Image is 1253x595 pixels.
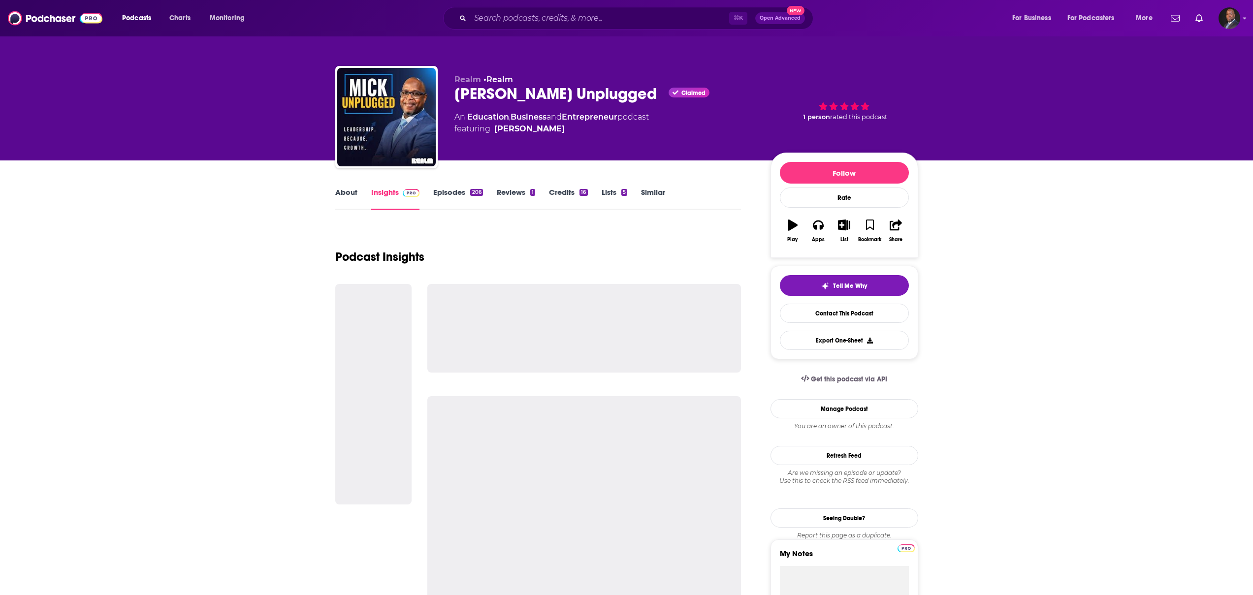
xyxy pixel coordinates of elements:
[858,237,881,243] div: Bookmark
[467,112,509,122] a: Education
[780,162,909,184] button: Follow
[681,91,706,95] span: Claimed
[811,375,887,383] span: Get this podcast via API
[771,469,918,485] div: Are we missing an episode or update? Use this to check the RSS feed immediately.
[840,237,848,243] div: List
[562,112,617,122] a: Entrepreneur
[1219,7,1240,29] span: Logged in as mickeyfluke
[371,188,420,210] a: InsightsPodchaser Pro
[1012,11,1051,25] span: For Business
[494,123,565,135] a: [PERSON_NAME]
[163,10,196,26] a: Charts
[8,9,102,28] img: Podchaser - Follow, Share and Rate Podcasts
[780,188,909,208] div: Rate
[210,11,245,25] span: Monitoring
[1136,11,1153,25] span: More
[803,113,830,121] span: 1 person
[470,189,482,196] div: 206
[771,422,918,430] div: You are an owner of this podcast.
[780,275,909,296] button: tell me why sparkleTell Me Why
[454,123,649,135] span: featuring
[771,446,918,465] button: Refresh Feed
[454,75,481,84] span: Realm
[1167,10,1184,27] a: Show notifications dropdown
[203,10,257,26] button: open menu
[511,112,546,122] a: Business
[641,188,665,210] a: Similar
[793,367,896,391] a: Get this podcast via API
[787,237,798,243] div: Play
[115,10,164,26] button: open menu
[497,188,535,210] a: Reviews1
[821,282,829,290] img: tell me why sparkle
[780,331,909,350] button: Export One-Sheet
[335,250,424,264] h1: Podcast Insights
[621,189,627,196] div: 5
[549,188,587,210] a: Credits16
[780,213,805,249] button: Play
[889,237,902,243] div: Share
[433,188,482,210] a: Episodes206
[771,75,918,136] div: 1 personrated this podcast
[452,7,823,30] div: Search podcasts, credits, & more...
[729,12,747,25] span: ⌘ K
[1067,11,1115,25] span: For Podcasters
[579,189,587,196] div: 16
[833,282,867,290] span: Tell Me Why
[546,112,562,122] span: and
[1005,10,1063,26] button: open menu
[898,544,915,552] img: Podchaser Pro
[122,11,151,25] span: Podcasts
[403,189,420,197] img: Podchaser Pro
[771,399,918,418] a: Manage Podcast
[454,111,649,135] div: An podcast
[805,213,831,249] button: Apps
[780,549,909,566] label: My Notes
[337,68,436,166] img: Mick Unplugged
[760,16,801,21] span: Open Advanced
[812,237,825,243] div: Apps
[169,11,191,25] span: Charts
[780,304,909,323] a: Contact This Podcast
[530,189,535,196] div: 1
[898,543,915,552] a: Pro website
[1219,7,1240,29] img: User Profile
[771,508,918,528] a: Seeing Double?
[787,6,804,15] span: New
[486,75,513,84] a: Realm
[771,532,918,539] div: Report this page as a duplicate.
[830,113,887,121] span: rated this podcast
[1061,10,1129,26] button: open menu
[1129,10,1165,26] button: open menu
[602,188,627,210] a: Lists5
[755,12,805,24] button: Open AdvancedNew
[483,75,513,84] span: •
[883,213,908,249] button: Share
[831,213,857,249] button: List
[335,188,357,210] a: About
[857,213,883,249] button: Bookmark
[1191,10,1207,27] a: Show notifications dropdown
[509,112,511,122] span: ,
[1219,7,1240,29] button: Show profile menu
[470,10,729,26] input: Search podcasts, credits, & more...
